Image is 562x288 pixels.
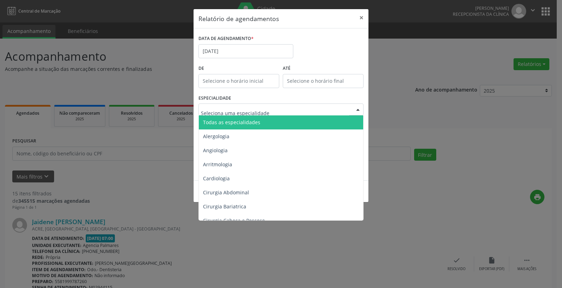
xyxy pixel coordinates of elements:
span: Cardiologia [203,175,230,182]
input: Selecione uma data ou intervalo [198,44,293,58]
span: Alergologia [203,133,229,140]
label: ESPECIALIDADE [198,93,231,104]
span: Cirurgia Abdominal [203,189,249,196]
span: Cirurgia Bariatrica [203,203,246,210]
label: ATÉ [283,63,364,74]
span: Todas as especialidades [203,119,260,126]
span: Angiologia [203,147,228,154]
label: De [198,63,279,74]
h5: Relatório de agendamentos [198,14,279,23]
span: Cirurgia Cabeça e Pescoço [203,217,265,224]
input: Selecione o horário final [283,74,364,88]
label: DATA DE AGENDAMENTO [198,33,254,44]
button: Close [354,9,368,26]
input: Seleciona uma especialidade [201,106,349,120]
input: Selecione o horário inicial [198,74,279,88]
span: Arritmologia [203,161,232,168]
